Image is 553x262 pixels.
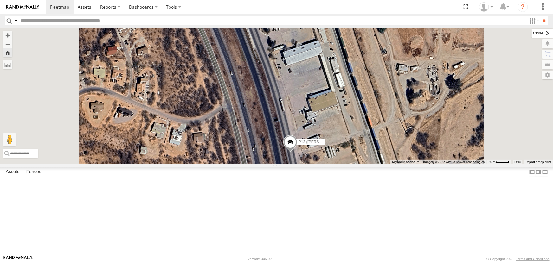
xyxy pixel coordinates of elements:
label: Dock Summary Table to the Right [535,167,542,177]
button: Map Scale: 20 m per 39 pixels [486,160,511,164]
a: Visit our Website [3,256,33,262]
button: Drag Pegman onto the map to open Street View [3,133,16,146]
button: Zoom out [3,40,12,48]
label: Map Settings [542,71,553,79]
div: © Copyright 2025 - [486,257,550,261]
img: rand-logo.svg [6,5,39,9]
div: Jason Ham [477,2,495,12]
label: Hide Summary Table [542,167,548,177]
span: 20 m [488,160,496,164]
div: Version: 305.02 [248,257,272,261]
label: Assets [3,168,23,177]
label: Dock Summary Table to the Left [529,167,535,177]
label: Search Query [13,16,18,25]
span: P13 ([PERSON_NAME]) [299,140,340,144]
i: ? [518,2,528,12]
a: Terms and Conditions [516,257,550,261]
label: Measure [3,60,12,69]
label: Search Filter Options [527,16,541,25]
a: Report a map error [526,160,551,164]
a: Terms [514,160,521,163]
button: Keyboard shortcuts [392,160,419,164]
span: Imagery ©2025 Airbus, Maxar Technologies [423,160,485,164]
label: Fences [23,168,44,177]
button: Zoom Home [3,48,12,57]
button: Zoom in [3,31,12,40]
